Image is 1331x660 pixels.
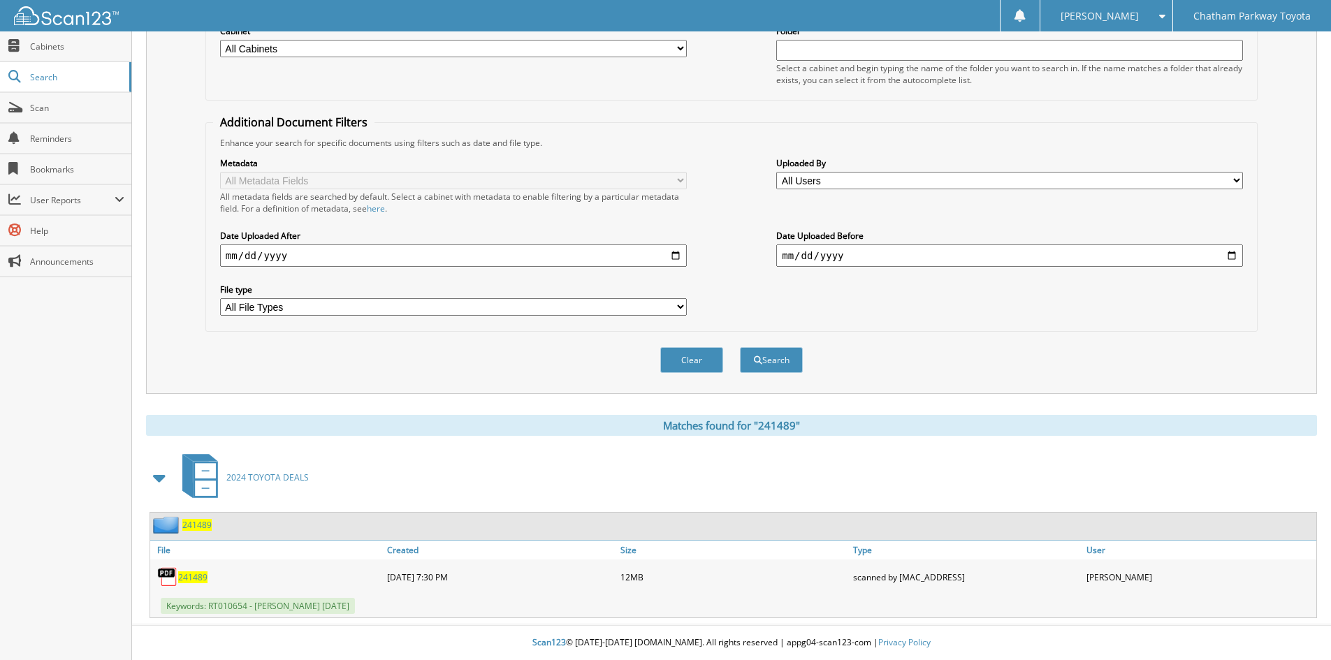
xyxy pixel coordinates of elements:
a: Type [850,541,1083,559]
span: Reminders [30,133,124,145]
span: Keywords: RT010654 - [PERSON_NAME] [DATE] [161,598,355,614]
span: Search [30,71,122,83]
img: folder2.png [153,516,182,534]
div: [PERSON_NAME] [1083,563,1316,591]
div: © [DATE]-[DATE] [DOMAIN_NAME]. All rights reserved | appg04-scan123-com | [132,626,1331,660]
label: Date Uploaded Before [776,230,1243,242]
span: Help [30,225,124,237]
img: scan123-logo-white.svg [14,6,119,25]
div: [DATE] 7:30 PM [384,563,617,591]
input: start [220,244,687,267]
span: Scan123 [532,636,566,648]
a: Created [384,541,617,559]
a: 2024 TOYOTA DEALS [174,450,309,505]
span: Bookmarks [30,163,124,175]
img: PDF.png [157,566,178,587]
a: Size [617,541,850,559]
div: All metadata fields are searched by default. Select a cabinet with metadata to enable filtering b... [220,191,687,214]
span: User Reports [30,194,115,206]
div: scanned by [MAC_ADDRESS] [850,563,1083,591]
a: here [367,203,385,214]
div: 12MB [617,563,850,591]
a: Privacy Policy [878,636,931,648]
button: Clear [660,347,723,373]
span: Announcements [30,256,124,267]
a: 241489 [182,519,212,531]
a: File [150,541,384,559]
div: Select a cabinet and begin typing the name of the folder you want to search in. If the name match... [776,62,1243,86]
span: 2024 TOYOTA DEALS [226,471,309,483]
label: Uploaded By [776,157,1243,169]
a: User [1083,541,1316,559]
a: 241489 [178,571,208,583]
label: File type [220,284,687,295]
input: end [776,244,1243,267]
span: [PERSON_NAME] [1061,12,1139,20]
button: Search [740,347,803,373]
span: Scan [30,102,124,114]
span: Chatham Parkway Toyota [1193,12,1311,20]
div: Enhance your search for specific documents using filters such as date and file type. [213,137,1250,149]
label: Date Uploaded After [220,230,687,242]
label: Metadata [220,157,687,169]
div: Matches found for "241489" [146,415,1317,436]
span: Cabinets [30,41,124,52]
iframe: Chat Widget [1261,593,1331,660]
legend: Additional Document Filters [213,115,374,130]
